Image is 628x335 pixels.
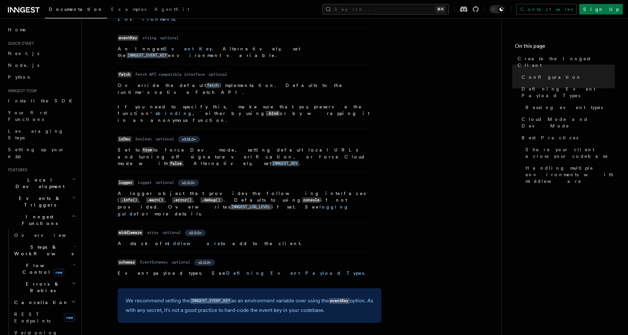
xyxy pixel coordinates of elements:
[14,312,50,323] span: REST Endpoints
[182,180,195,185] span: v2.0.0+
[118,35,138,41] code: eventKey
[8,110,47,122] span: Your first Functions
[118,147,371,167] p: Set to to force Dev mode, setting default local URLs and turning off signature verification, or f...
[118,204,349,216] a: logging guide
[230,204,272,210] code: INNGEST_LOG_LEVEL
[329,298,350,304] code: eventKey
[579,4,623,14] a: Sign Up
[5,211,77,229] button: Inngest Functions
[118,230,143,236] code: middleware
[189,230,202,236] span: v2.0.0+
[172,260,190,265] dd: optional
[200,197,221,203] code: .debug()
[156,180,174,185] dd: optional
[266,111,280,116] code: .bind
[5,177,72,190] span: Local Development
[12,299,69,306] span: Cancellation
[515,42,615,53] h4: On this page
[5,41,34,46] span: Quick start
[8,98,76,103] span: Install the SDK
[147,230,159,235] dd: array
[5,24,77,36] a: Home
[12,229,77,241] a: Overview
[12,260,77,278] button: Flow Controlnew
[142,35,156,41] dd: string
[12,308,77,327] a: REST Endpointsnew
[146,197,164,203] code: .warn()
[118,190,371,217] p: A logger object that provides the following interfaces ( , , , ). Defaults to using if not provid...
[163,230,181,235] dd: optional
[156,136,174,142] dd: optional
[160,35,179,41] dd: optional
[169,161,183,166] code: false
[515,53,615,71] a: Create the Inngest Client
[519,83,615,101] a: Defining Event Payload Types
[522,86,615,99] span: Defining Event Payload Types
[118,240,371,247] p: A stack of to add to the client.
[127,53,168,58] code: INNGEST_EVENT_KEY
[209,72,227,77] dd: optional
[271,161,299,166] code: INNGEST_DEV
[516,4,577,14] a: Contact sales
[523,144,615,162] a: Share your client across your codebase
[120,197,138,203] code: .info()
[64,314,75,321] span: new
[525,104,603,111] span: Reusing event types
[226,270,364,276] a: Defining Event Payload Types
[436,6,445,13] kbd: ⌘K
[158,111,193,116] a: binding
[12,262,73,275] span: Flow Control
[165,241,221,246] a: middleware
[8,74,32,80] span: Python
[135,136,152,142] dd: boolean
[45,2,107,18] a: Documentation
[490,5,505,13] button: Toggle dark mode
[154,7,189,12] span: AgentKit
[522,74,582,80] span: Configuration
[118,270,371,276] p: Event payload types. See .
[164,46,212,51] a: Event Key
[5,144,77,162] a: Setting up your app
[5,71,77,83] a: Python
[5,195,72,208] span: Events & Triggers
[12,296,77,308] button: Cancellation
[53,269,64,276] span: new
[522,134,578,141] span: Best Practices
[522,116,615,129] span: Cloud Mode and Dev Mode
[322,4,449,14] button: Search...⌘K
[5,88,37,94] span: Inngest tour
[150,2,193,18] a: AgentKit
[118,103,371,124] p: If you need to specify this, make sure that you preserve the function's , either by using or by w...
[519,71,615,83] a: Configuration
[5,213,71,227] span: Inngest Functions
[5,167,27,173] span: Features
[8,51,39,56] span: Next.js
[12,281,72,294] span: Errors & Retries
[12,244,74,257] span: Steps & Workflows
[118,260,136,265] code: schemas
[523,101,615,113] a: Reusing event types
[140,260,168,265] dd: EventSchemas
[519,113,615,132] a: Cloud Mode and Dev Mode
[190,297,231,304] a: INNGEST_EVENT_KEY
[519,132,615,144] a: Best Practices
[518,55,615,69] span: Create the Inngest Client
[5,192,77,211] button: Events & Triggers
[182,137,196,142] span: v3.15.0+
[5,47,77,59] a: Next.js
[49,7,103,12] span: Documentation
[523,162,615,187] a: Handling multiple environments with middleware
[14,233,82,238] span: Overview
[5,125,77,144] a: Leveraging Steps
[8,128,64,140] span: Leveraging Steps
[126,296,374,315] p: We recommend setting the as an environment variable over using the option. As with any secret, it...
[5,95,77,107] a: Install the SDK
[118,45,371,59] p: An Inngest . Alternatively, set the environment variable.
[206,83,220,88] a: fetch
[525,146,615,159] span: Share your client across your codebase
[5,59,77,71] a: Node.js
[172,197,193,203] code: .error()
[118,136,132,142] code: isDev
[5,107,77,125] a: Your first Functions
